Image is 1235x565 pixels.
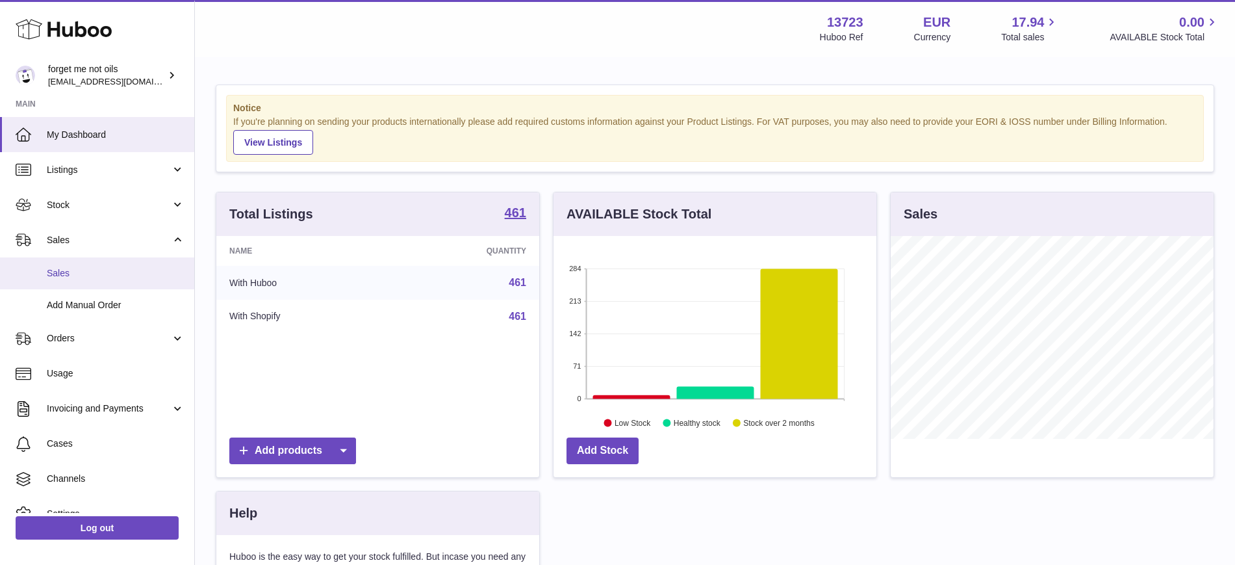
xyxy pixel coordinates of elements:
a: 461 [509,311,526,322]
td: With Shopify [216,300,390,334]
a: Add Stock [567,438,639,464]
strong: EUR [923,14,950,31]
text: Stock over 2 months [743,418,814,427]
h3: Help [229,505,257,522]
div: Huboo Ref [820,31,863,44]
th: Name [216,236,390,266]
span: Total sales [1001,31,1059,44]
a: Log out [16,516,179,540]
strong: 13723 [827,14,863,31]
h3: Sales [904,205,937,223]
img: forgetmenothf@gmail.com [16,66,35,85]
text: Low Stock [615,418,651,427]
span: [EMAIL_ADDRESS][DOMAIN_NAME] [48,76,191,86]
span: Sales [47,234,171,246]
strong: Notice [233,102,1197,114]
span: Listings [47,164,171,176]
h3: AVAILABLE Stock Total [567,205,711,223]
span: My Dashboard [47,129,185,141]
span: Usage [47,367,185,380]
span: Cases [47,438,185,450]
span: Channels [47,473,185,485]
text: 213 [569,297,581,305]
span: Sales [47,267,185,280]
span: Stock [47,199,171,211]
span: AVAILABLE Stock Total [1110,31,1219,44]
h3: Total Listings [229,205,313,223]
a: View Listings [233,130,313,155]
text: 71 [573,362,581,370]
a: 0.00 AVAILABLE Stock Total [1110,14,1219,44]
span: Invoicing and Payments [47,402,171,415]
a: 17.94 Total sales [1001,14,1059,44]
div: forget me not oils [48,63,165,88]
span: 0.00 [1179,14,1204,31]
span: Add Manual Order [47,299,185,311]
td: With Huboo [216,266,390,300]
text: Healthy stock [674,418,721,427]
strong: 461 [505,206,526,219]
text: 0 [577,395,581,402]
text: 284 [569,265,581,272]
a: Add products [229,438,356,464]
a: 461 [505,206,526,222]
th: Quantity [390,236,539,266]
span: 17.94 [1012,14,1044,31]
div: Currency [914,31,951,44]
div: If you're planning on sending your products internationally please add required customs informati... [233,116,1197,155]
span: Orders [47,332,171,345]
text: 142 [569,330,581,337]
span: Settings [47,508,185,520]
a: 461 [509,277,526,288]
